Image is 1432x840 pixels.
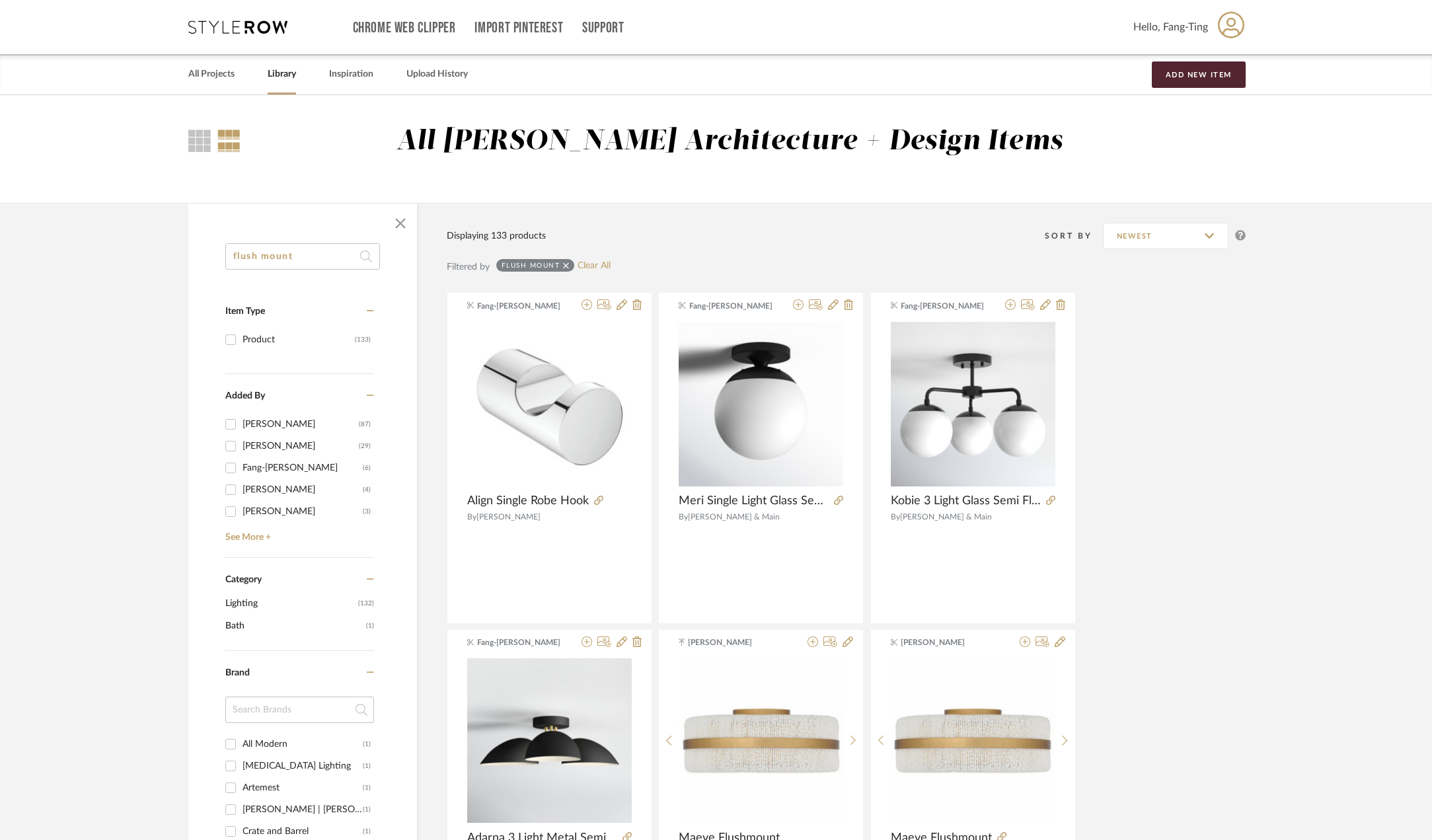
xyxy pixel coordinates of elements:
div: All [PERSON_NAME] Architecture + Design Items [396,125,1063,159]
span: Lighting [225,592,355,615]
div: Fang-[PERSON_NAME] [243,457,363,478]
div: (4) [363,479,371,500]
span: Added By [225,391,265,401]
img: Meri Single Light Glass Semi Flush Mount [679,322,843,486]
div: [PERSON_NAME] [243,414,359,435]
div: (1) [363,734,371,755]
span: Category [225,574,262,586]
span: Fang-[PERSON_NAME] [477,300,560,312]
span: (132) [358,593,374,614]
div: Filtered by [447,260,490,274]
span: Fang-[PERSON_NAME] [689,300,773,312]
span: Hello, Fang-Ting [1133,19,1208,35]
div: (6) [363,457,371,478]
img: Maeve Flushmount [891,659,1055,823]
img: Maeve Flushmount [679,659,843,823]
div: [PERSON_NAME] [243,501,363,522]
div: [MEDICAL_DATA] Lighting [243,755,363,777]
div: Product [243,329,355,350]
a: Chrome Web Clipper [353,22,456,34]
div: (1) [363,777,371,798]
span: Kobie 3 Light Glass Semi Flush Mount [891,494,1041,508]
div: Displaying 133 products [447,229,546,243]
div: (87) [359,414,371,435]
a: Support [582,22,624,34]
img: Kobie 3 Light Glass Semi Flush Mount [891,322,1055,486]
a: All Projects [188,65,235,83]
span: Brand [225,668,250,677]
div: (133) [355,329,371,350]
a: Inspiration [329,65,373,83]
span: By [891,513,900,521]
span: [PERSON_NAME] & Main [688,513,780,521]
div: [PERSON_NAME] [243,479,363,500]
button: Add New Item [1152,61,1246,88]
span: Bath [225,615,363,637]
div: (1) [363,799,371,820]
span: (1) [366,615,374,636]
div: All Modern [243,734,363,755]
button: Close [387,210,414,237]
span: Meri Single Light Glass Semi Flush Mount [679,494,829,508]
a: Import Pinterest [474,22,563,34]
span: Align Single Robe Hook [467,494,589,508]
span: [PERSON_NAME] [476,513,541,521]
div: Artemest [243,777,363,798]
span: Fang-[PERSON_NAME] [901,300,984,312]
input: Search within 133 results [225,243,380,270]
div: (3) [363,501,371,522]
span: [PERSON_NAME] [901,636,984,648]
div: flush mount [502,261,560,270]
a: Library [268,65,296,83]
div: [PERSON_NAME] | [PERSON_NAME] [243,799,363,820]
span: [PERSON_NAME] & Main [900,513,992,521]
div: (1) [363,755,371,777]
div: Sort By [1045,229,1103,243]
img: Adarna 3 Light Metal Semi Flush Mount [467,658,632,823]
span: Fang-[PERSON_NAME] [477,636,560,648]
img: Align Single Robe Hook [467,322,632,486]
span: By [679,513,688,521]
span: Item Type [225,307,265,316]
span: [PERSON_NAME] [688,636,771,648]
a: Upload History [406,65,468,83]
div: [PERSON_NAME] [243,436,359,457]
input: Search Brands [225,697,374,723]
a: See More + [222,522,374,543]
div: (29) [359,436,371,457]
span: By [467,513,476,521]
a: Clear All [578,260,611,272]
